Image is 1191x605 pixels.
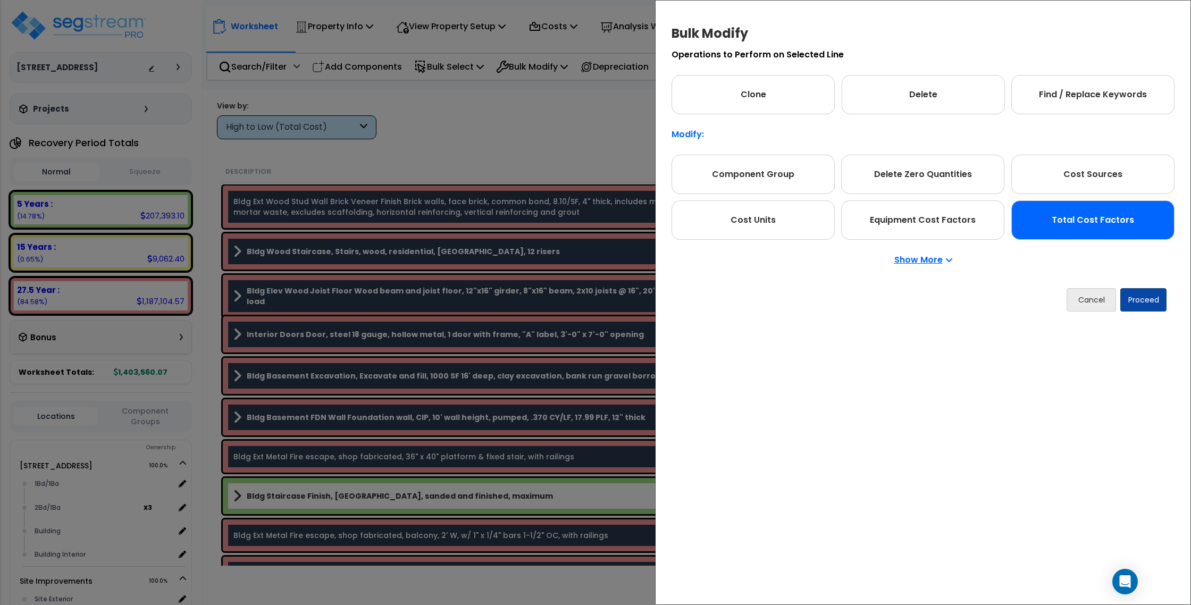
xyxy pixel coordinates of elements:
[1067,288,1116,312] button: Cancel
[842,75,1005,114] div: Delete
[841,155,1004,194] div: Delete Zero Quantities
[672,200,835,240] div: Cost Units
[1112,569,1138,594] div: Open Intercom Messenger
[672,51,1175,59] p: Operations to Perform on Selected Line
[1120,288,1167,312] button: Proceed
[1011,75,1175,114] div: Find / Replace Keywords
[894,256,952,264] p: Show More
[841,200,1004,240] div: Equipment Cost Factors
[672,75,835,114] div: Clone
[672,155,835,194] div: Component Group
[1011,200,1175,240] div: Total Cost Factors
[1011,155,1175,194] div: Cost Sources
[672,130,1175,139] p: Modify:
[672,27,1175,40] h4: Bulk Modify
